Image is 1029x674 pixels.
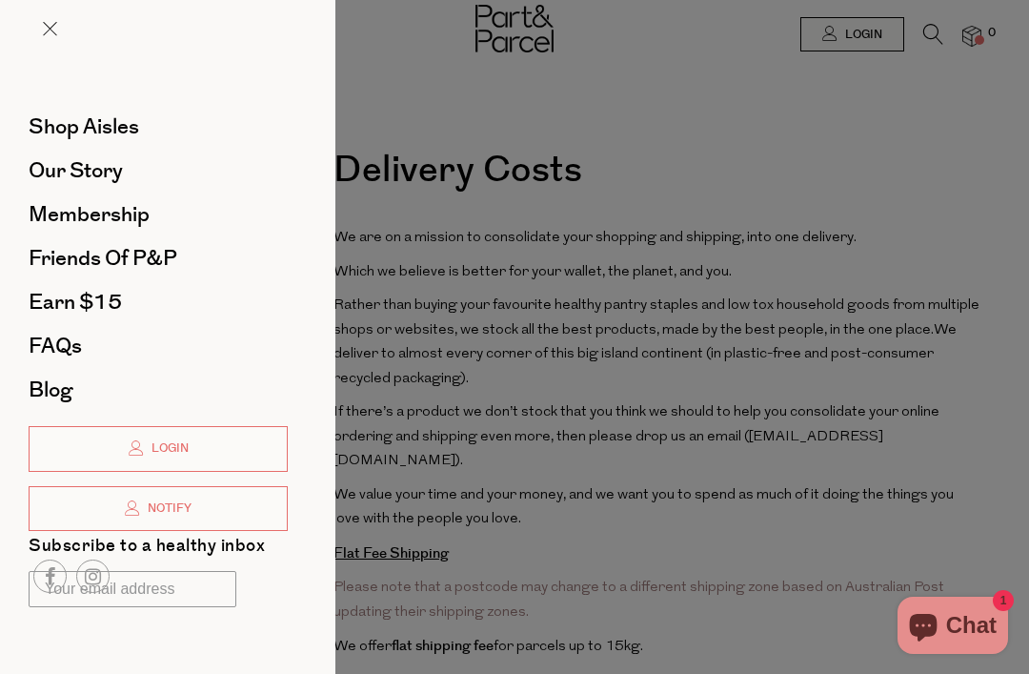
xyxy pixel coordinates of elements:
a: Friends of P&P [29,248,288,269]
label: Subscribe to a healthy inbox [29,538,265,562]
a: Shop Aisles [29,116,288,137]
a: Earn $15 [29,292,288,313]
a: Notify [29,486,288,532]
span: Friends of P&P [29,243,177,274]
span: Our Story [29,155,123,186]
span: Login [147,440,189,457]
a: Membership [29,204,288,225]
span: Shop Aisles [29,112,139,142]
span: Earn $15 [29,287,122,317]
a: FAQs [29,336,288,357]
a: Our Story [29,160,288,181]
span: Notify [143,500,192,517]
span: Blog [29,375,72,405]
a: Login [29,426,288,472]
inbox-online-store-chat: Shopify online store chat [892,597,1014,659]
span: FAQs [29,331,82,361]
a: Blog [29,379,288,400]
span: Membership [29,199,150,230]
